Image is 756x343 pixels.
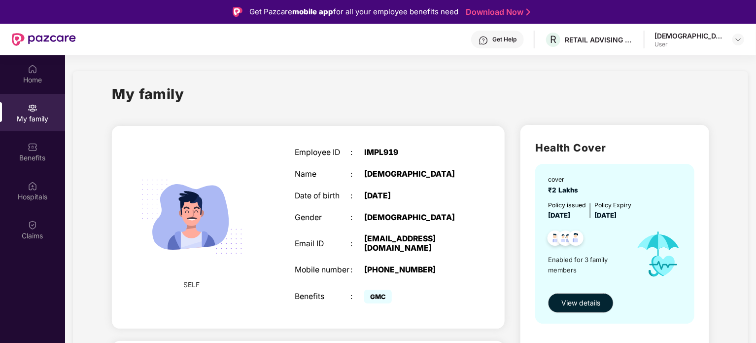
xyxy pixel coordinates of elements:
img: svg+xml;base64,PHN2ZyBpZD0iSG9zcGl0YWxzIiB4bWxucz0iaHR0cDovL3d3dy53My5vcmcvMjAwMC9zdmciIHdpZHRoPS... [28,181,37,191]
div: [DEMOGRAPHIC_DATA] [654,31,723,40]
div: [DEMOGRAPHIC_DATA] [364,170,462,179]
div: [DEMOGRAPHIC_DATA] [364,213,462,223]
div: : [350,292,364,302]
div: : [350,170,364,179]
h2: Health Cover [535,140,694,156]
div: IMPL919 [364,148,462,157]
span: [DATE] [548,211,570,219]
img: svg+xml;base64,PHN2ZyBpZD0iSG9tZSIgeG1sbnM9Imh0dHA6Ly93d3cudzMub3JnLzIwMDAvc3ZnIiB3aWR0aD0iMjAiIG... [28,64,37,74]
div: RETAIL ADVISING SERVICES LLP [565,35,634,44]
div: : [350,239,364,249]
a: Download Now [466,7,527,17]
img: svg+xml;base64,PHN2ZyBpZD0iQmVuZWZpdHMiIHhtbG5zPSJodHRwOi8vd3d3LnczLm9yZy8yMDAwL3N2ZyIgd2lkdGg9Ij... [28,142,37,152]
img: svg+xml;base64,PHN2ZyB4bWxucz0iaHR0cDovL3d3dy53My5vcmcvMjAwMC9zdmciIHdpZHRoPSIyMjQiIGhlaWdodD0iMT... [129,154,254,279]
div: [DATE] [364,191,462,201]
div: Name [295,170,350,179]
span: View details [561,298,600,308]
div: Employee ID [295,148,350,157]
div: : [350,266,364,275]
span: Enabled for 3 family members [548,255,627,275]
div: Policy Expiry [594,200,631,210]
div: Policy issued [548,200,586,210]
div: Get Help [492,36,516,43]
img: svg+xml;base64,PHN2ZyBpZD0iSGVscC0zMngzMiIgeG1sbnM9Imh0dHA6Ly93d3cudzMub3JnLzIwMDAvc3ZnIiB3aWR0aD... [479,36,488,45]
img: icon [627,221,689,288]
img: svg+xml;base64,PHN2ZyB4bWxucz0iaHR0cDovL3d3dy53My5vcmcvMjAwMC9zdmciIHdpZHRoPSI0OC45MTUiIGhlaWdodD... [553,228,578,252]
img: svg+xml;base64,PHN2ZyB4bWxucz0iaHR0cDovL3d3dy53My5vcmcvMjAwMC9zdmciIHdpZHRoPSI0OC45NDMiIGhlaWdodD... [543,228,567,252]
span: GMC [364,290,392,304]
div: Benefits [295,292,350,302]
div: cover [548,175,582,184]
strong: mobile app [292,7,333,16]
span: SELF [184,279,200,290]
div: Mobile number [295,266,350,275]
div: Get Pazcare for all your employee benefits need [249,6,458,18]
img: svg+xml;base64,PHN2ZyB3aWR0aD0iMjAiIGhlaWdodD0iMjAiIHZpZXdCb3g9IjAgMCAyMCAyMCIgZmlsbD0ibm9uZSIgeG... [28,103,37,113]
div: : [350,213,364,223]
div: [EMAIL_ADDRESS][DOMAIN_NAME] [364,234,462,253]
div: Date of birth [295,191,350,201]
img: Stroke [526,7,530,17]
span: ₹2 Lakhs [548,186,582,194]
img: svg+xml;base64,PHN2ZyBpZD0iRHJvcGRvd24tMzJ4MzIiIHhtbG5zPSJodHRwOi8vd3d3LnczLm9yZy8yMDAwL3N2ZyIgd2... [734,36,742,43]
div: : [350,191,364,201]
span: R [550,34,556,45]
img: New Pazcare Logo [12,33,76,46]
div: [PHONE_NUMBER] [364,266,462,275]
img: Logo [233,7,242,17]
div: Email ID [295,239,350,249]
button: View details [548,293,614,313]
img: svg+xml;base64,PHN2ZyBpZD0iQ2xhaW0iIHhtbG5zPSJodHRwOi8vd3d3LnczLm9yZy8yMDAwL3N2ZyIgd2lkdGg9IjIwIi... [28,220,37,230]
span: [DATE] [594,211,617,219]
div: Gender [295,213,350,223]
img: svg+xml;base64,PHN2ZyB4bWxucz0iaHR0cDovL3d3dy53My5vcmcvMjAwMC9zdmciIHdpZHRoPSI0OC45NDMiIGhlaWdodD... [564,228,588,252]
div: User [654,40,723,48]
h1: My family [112,83,184,105]
div: : [350,148,364,157]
